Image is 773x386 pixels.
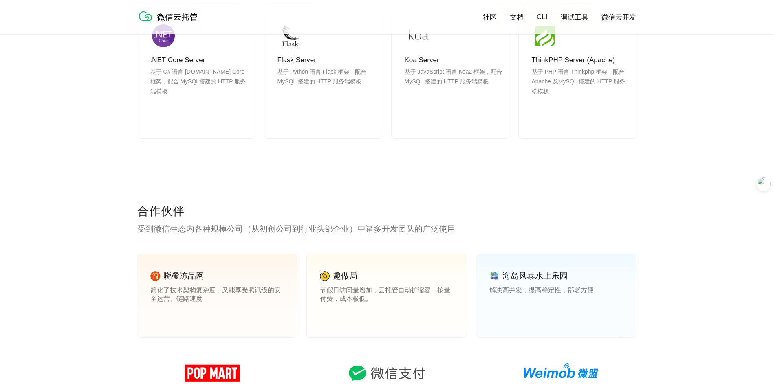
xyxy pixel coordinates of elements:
[537,13,547,21] a: CLI
[137,8,203,24] img: 微信云托管
[532,67,630,106] p: 基于 PHP 语言 Thinkphp 框架，配合 Apache 及MySQL 搭建的 HTTP 服务端模板
[502,270,568,281] p: 海岛风暴水上乐园
[137,19,203,26] a: 微信云托管
[510,13,524,22] a: 文档
[150,67,248,106] p: 基于 C# 语言 [DOMAIN_NAME] Core 框架，配合 MySQL搭建的 HTTP 服务端模板
[137,223,636,235] p: 受到微信生态内各种规模公司（从初创公司到行业头部企业）中诸多开发团队的广泛使用
[333,270,357,281] p: 趣做局
[320,286,454,303] p: 节假日访问量增加，云托管自动扩缩容，按量付费，成本极低。
[277,55,375,65] p: Flask Server
[405,55,502,65] p: Koa Server
[137,204,636,220] p: 合作伙伴
[483,13,497,22] a: 社区
[601,13,636,22] a: 微信云开发
[277,67,375,106] p: 基于 Python 语言 Flask 框架，配合 MySQL 搭建的 HTTP 服务端模板
[561,13,588,22] a: 调试工具
[405,67,502,106] p: 基于 JavaScript 语言 Koa2 框架，配合 MySQL 搭建的 HTTP 服务端模板
[532,55,630,65] p: ThinkPHP Server (Apache)
[150,286,284,303] p: 简化了技术架构复杂度，又能享受腾讯级的安全运营、链路速度
[163,270,204,281] p: 晓餐冻品网
[489,286,623,303] p: 解决高并发，提高稳定性，部署方便
[150,55,248,65] p: .NET Core Server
